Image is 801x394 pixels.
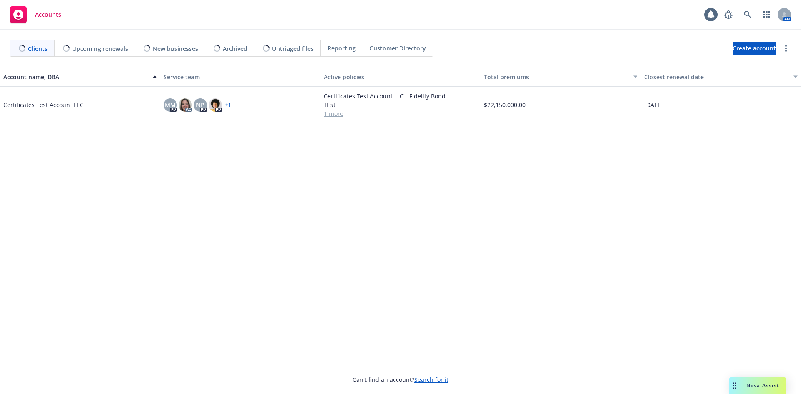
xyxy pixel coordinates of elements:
[733,42,776,55] a: Create account
[644,100,663,109] span: [DATE]
[481,67,641,87] button: Total premiums
[28,44,48,53] span: Clients
[160,67,320,87] button: Service team
[3,73,148,81] div: Account name, DBA
[179,98,192,112] img: photo
[324,109,477,118] a: 1 more
[223,44,247,53] span: Archived
[324,73,477,81] div: Active policies
[758,6,775,23] a: Switch app
[320,67,481,87] button: Active policies
[720,6,737,23] a: Report a Bug
[153,44,198,53] span: New businesses
[209,98,222,112] img: photo
[484,73,628,81] div: Total premiums
[324,92,477,100] a: Certificates Test Account LLC - Fidelity Bond
[196,100,204,109] span: NP
[641,67,801,87] button: Closest renewal date
[327,44,356,53] span: Reporting
[414,376,448,384] a: Search for it
[353,375,448,384] span: Can't find an account?
[733,40,776,56] span: Create account
[370,44,426,53] span: Customer Directory
[729,377,740,394] div: Drag to move
[484,100,526,109] span: $22,150,000.00
[164,73,317,81] div: Service team
[7,3,65,26] a: Accounts
[729,377,786,394] button: Nova Assist
[739,6,756,23] a: Search
[72,44,128,53] span: Upcoming renewals
[324,100,477,109] a: TEst
[746,382,779,389] span: Nova Assist
[644,73,788,81] div: Closest renewal date
[165,100,176,109] span: MM
[272,44,314,53] span: Untriaged files
[225,103,231,108] a: + 1
[781,43,791,53] a: more
[3,100,83,109] a: Certificates Test Account LLC
[35,11,61,18] span: Accounts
